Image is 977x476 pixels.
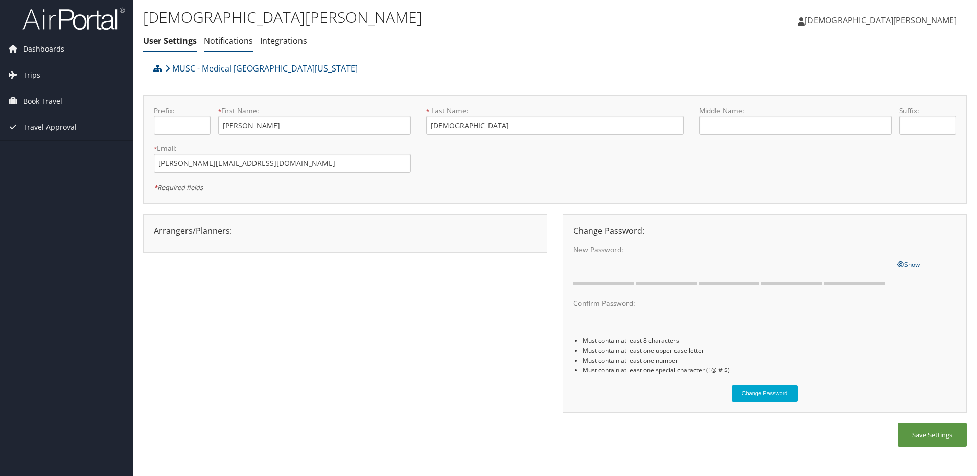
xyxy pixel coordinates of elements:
[897,260,920,269] span: Show
[899,106,956,116] label: Suffix:
[583,336,956,345] li: Must contain at least 8 characters
[218,106,411,116] label: First Name:
[23,62,40,88] span: Trips
[898,423,967,447] button: Save Settings
[583,346,956,355] li: Must contain at least one upper case letter
[805,15,957,26] span: [DEMOGRAPHIC_DATA][PERSON_NAME]
[583,365,956,375] li: Must contain at least one special character (! @ # $)
[204,35,253,46] a: Notifications
[143,35,197,46] a: User Settings
[426,106,683,116] label: Last Name:
[732,385,798,402] button: Change Password
[22,7,125,31] img: airportal-logo.png
[143,7,692,28] h1: [DEMOGRAPHIC_DATA][PERSON_NAME]
[699,106,892,116] label: Middle Name:
[573,298,890,308] label: Confirm Password:
[23,88,62,114] span: Book Travel
[154,143,411,153] label: Email:
[23,36,64,62] span: Dashboards
[154,106,211,116] label: Prefix:
[566,225,964,237] div: Change Password:
[583,355,956,365] li: Must contain at least one number
[798,5,967,36] a: [DEMOGRAPHIC_DATA][PERSON_NAME]
[146,225,544,237] div: Arrangers/Planners:
[154,183,203,192] em: Required fields
[260,35,307,46] a: Integrations
[165,58,358,79] a: MUSC - Medical [GEOGRAPHIC_DATA][US_STATE]
[23,114,77,140] span: Travel Approval
[897,258,920,269] a: Show
[573,245,890,255] label: New Password:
